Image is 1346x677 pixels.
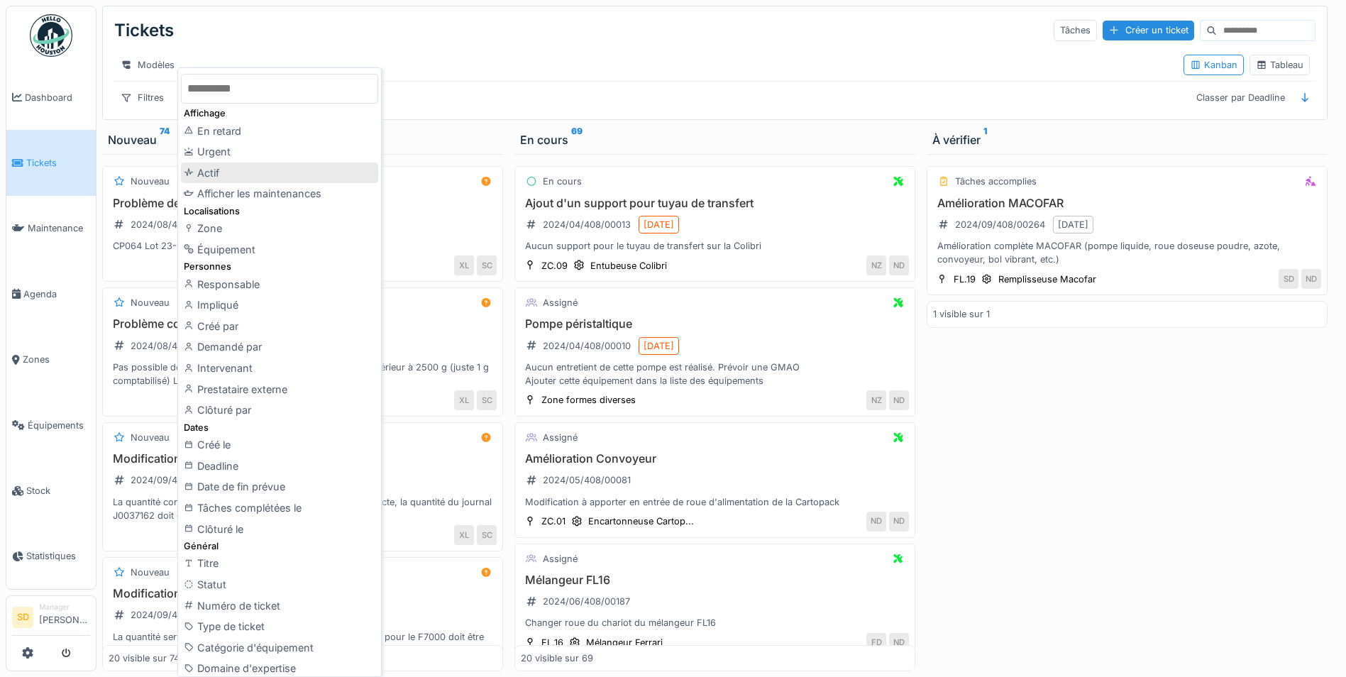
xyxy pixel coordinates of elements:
div: Actif [181,163,378,184]
div: En cours [520,131,910,148]
div: Localisations [181,204,378,218]
div: Créé par [181,316,378,337]
div: Changer roue du chariot du mélangeur FL16 [521,616,909,629]
div: Dates [181,421,378,434]
div: Impliqué [181,295,378,316]
h3: Modification de la quantité sur servi [109,452,497,466]
div: 2024/09/408/00490 [131,608,221,622]
h3: Modification journal [109,587,497,600]
div: Tableau [1256,58,1303,72]
span: Stock [26,484,90,497]
div: Assigné [543,431,578,444]
div: 2024/09/408/00442 [131,473,221,487]
div: Encartonneuse Cartop... [588,514,694,528]
div: Modèles [114,55,181,75]
div: Personnes [181,260,378,273]
div: XL [454,255,474,275]
div: Tâches complétées le [181,497,378,519]
sup: 1 [983,131,987,148]
div: 2024/06/408/00187 [543,595,630,608]
div: ND [889,255,909,275]
div: 1 visible sur 1 [933,307,990,321]
div: NZ [866,255,886,275]
div: NZ [866,390,886,410]
div: À vérifier [932,131,1322,148]
div: Titre [181,553,378,574]
div: Mélangeur Ferrari [586,636,663,649]
div: Créer un ticket [1103,21,1194,40]
div: Aucun support pour le tuyau de transfert sur la Colibri [521,239,909,253]
div: SC [477,255,497,275]
div: Numéro de ticket [181,595,378,617]
img: Badge_color-CXgf-gQk.svg [30,14,72,57]
div: Tickets [114,12,174,49]
div: 2024/04/408/00013 [543,218,631,231]
div: Zone formes diverses [541,393,636,407]
li: SD [12,607,33,628]
h3: Ajout d'un support pour tuyau de transfert [521,197,909,210]
div: En retard [181,121,378,142]
sup: 74 [160,131,170,148]
h3: Amélioration MACOFAR [933,197,1321,210]
div: Aucun entretient de cette pompe est réalisé. Prévoir une GMAO Ajouter cette équipement dans la li... [521,360,909,387]
div: Zone [181,218,378,239]
div: En cours [543,175,582,188]
span: Équipements [28,419,90,432]
div: ND [889,390,909,410]
span: Statistiques [26,549,90,563]
h3: Problème de servis [109,197,497,210]
div: Nouveau [131,566,170,579]
h3: Mélangeur FL16 [521,573,909,587]
div: SC [477,390,497,410]
div: Modification à apporter en entrée de roue d'alimentation de la Cartopack [521,495,909,509]
div: Tâches [1054,20,1097,40]
div: Créé le [181,434,378,456]
div: Kanban [1190,58,1237,72]
div: Équipement [181,239,378,260]
div: Nouveau [131,175,170,188]
div: FL.16 [541,636,563,649]
div: Intervenant [181,358,378,379]
div: Urgent [181,141,378,163]
div: 2024/04/408/00010 [543,339,631,353]
span: Zones [23,353,90,366]
div: Amélioration complète MACOFAR (pompe liquide, roue doseuse poudre, azote, convoyeur, bol vibrant,... [933,239,1321,266]
div: Type de ticket [181,616,378,637]
div: 20 visible sur 74 [109,651,180,665]
div: 2024/09/408/00264 [955,218,1045,231]
div: La quantité servie et vérifié sur l'ordre OF0007157 / TT449798 pour le F7000 doit être modifiée :... [109,630,497,657]
div: Clôturé le [181,519,378,540]
div: ZC.01 [541,514,566,528]
div: Nouveau [131,296,170,309]
div: Afficher les maintenances [181,183,378,204]
div: Nouveau [131,431,170,444]
div: Affichage [181,106,378,120]
div: 2024/08/408/00432 [131,218,221,231]
div: Demandé par [181,336,378,358]
li: [PERSON_NAME] [39,602,90,632]
span: Maintenance [28,221,90,235]
div: FL.19 [954,273,976,286]
div: Date de fin prévue [181,476,378,497]
div: [DATE] [1058,218,1088,231]
div: 20 visible sur 69 [521,651,593,665]
div: ND [866,512,886,532]
div: Assigné [543,552,578,566]
div: CP064 Lot 23-0969 CP005L pas la quantité disponible [109,239,497,253]
h3: Amélioration Convoyeur [521,452,909,466]
div: XL [454,390,474,410]
div: ZC.09 [541,259,568,273]
div: Nouveau [108,131,497,148]
div: Entubeuse Colibri [590,259,667,273]
div: Tâches accomplies [955,175,1037,188]
div: 2024/05/408/00081 [543,473,631,487]
div: Manager [39,602,90,612]
div: Classer par Deadline [1190,87,1291,108]
div: ND [889,633,909,653]
div: ND [1301,269,1321,289]
div: Deadline [181,456,378,477]
div: Statut [181,574,378,595]
div: SD [1279,269,1298,289]
div: XL [454,525,474,545]
div: Pas possible de contrôler le CP234 car quantité disponible inférieur à 2500 g (juste 1 g comptabi... [109,360,497,387]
